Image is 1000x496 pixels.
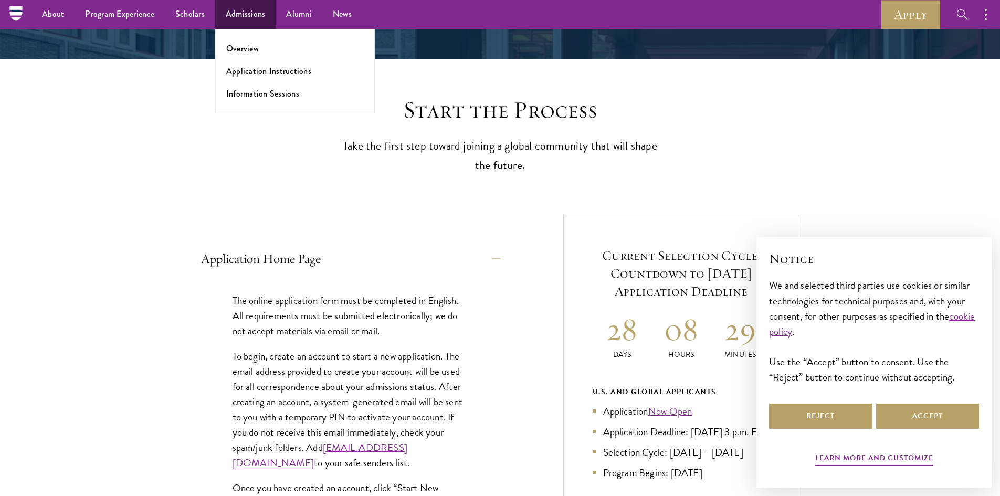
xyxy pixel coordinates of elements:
[593,404,770,419] li: Application
[815,451,933,468] button: Learn more and customize
[593,349,652,360] p: Days
[226,88,299,100] a: Information Sessions
[338,96,663,125] h2: Start the Process
[593,310,652,349] h2: 28
[769,404,872,429] button: Reject
[593,385,770,398] div: U.S. and Global Applicants
[711,310,770,349] h2: 29
[593,424,770,439] li: Application Deadline: [DATE] 3 p.m. EDT
[593,445,770,460] li: Selection Cycle: [DATE] – [DATE]
[769,309,975,339] a: cookie policy
[233,349,469,471] p: To begin, create an account to start a new application. The email address provided to create your...
[651,310,711,349] h2: 08
[233,293,469,339] p: The online application form must be completed in English. All requirements must be submitted elec...
[876,404,979,429] button: Accept
[233,440,407,470] a: [EMAIL_ADDRESS][DOMAIN_NAME]
[769,250,979,268] h2: Notice
[226,65,311,77] a: Application Instructions
[338,136,663,175] p: Take the first step toward joining a global community that will shape the future.
[769,278,979,384] div: We and selected third parties use cookies or similar technologies for technical purposes and, wit...
[711,349,770,360] p: Minutes
[593,247,770,300] h5: Current Selection Cycle: Countdown to [DATE] Application Deadline
[648,404,692,419] a: Now Open
[201,246,500,271] button: Application Home Page
[226,43,259,55] a: Overview
[593,465,770,480] li: Program Begins: [DATE]
[651,349,711,360] p: Hours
